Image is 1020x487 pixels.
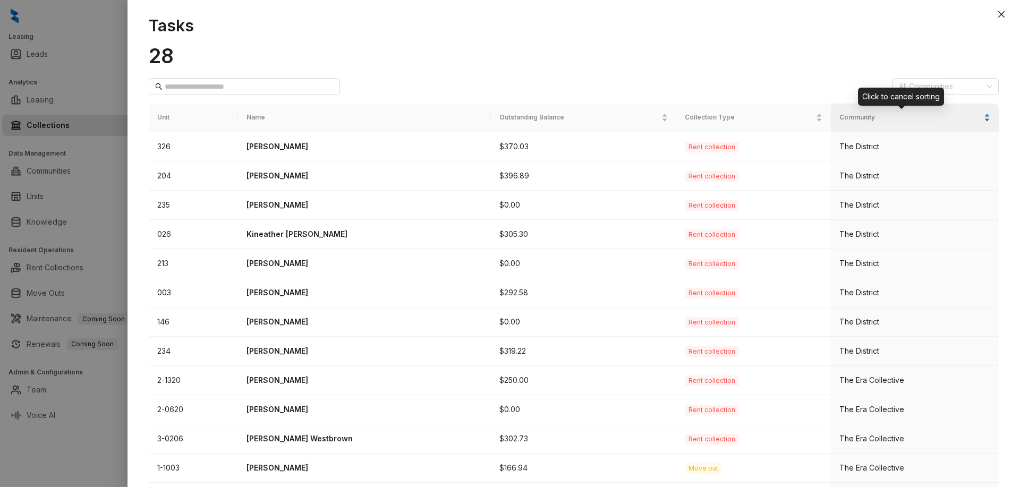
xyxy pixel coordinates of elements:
[149,424,238,454] td: 3-0206
[499,404,668,415] p: $0.00
[499,433,668,445] p: $302.73
[839,433,990,445] div: The Era Collective
[149,337,238,366] td: 234
[246,228,482,240] p: Kineather [PERSON_NAME]
[155,83,163,90] span: search
[499,170,668,182] p: $396.89
[995,8,1008,21] button: Close
[149,395,238,424] td: 2-0620
[246,141,482,152] p: [PERSON_NAME]
[685,200,739,211] span: Rent collection
[149,220,238,249] td: 026
[149,278,238,307] td: 003
[246,170,482,182] p: [PERSON_NAME]
[685,259,739,269] span: Rent collection
[246,199,482,211] p: [PERSON_NAME]
[499,113,659,123] span: Outstanding Balance
[499,316,668,328] p: $0.00
[499,462,668,474] p: $166.94
[149,44,999,68] h1: 28
[839,374,990,386] div: The Era Collective
[685,405,739,415] span: Rent collection
[246,287,482,298] p: [PERSON_NAME]
[149,454,238,483] td: 1-1003
[685,463,722,474] span: Move out
[685,375,739,386] span: Rent collection
[149,104,238,132] th: Unit
[685,229,739,240] span: Rent collection
[499,228,668,240] p: $305.30
[839,199,990,211] div: The District
[149,132,238,161] td: 326
[685,434,739,445] span: Rent collection
[997,10,1006,19] span: close
[839,462,990,474] div: The Era Collective
[246,404,482,415] p: [PERSON_NAME]
[685,346,739,357] span: Rent collection
[839,228,990,240] div: The District
[676,104,831,132] th: Collection Type
[499,374,668,386] p: $250.00
[685,142,739,152] span: Rent collection
[858,88,944,106] div: Click to cancel sorting
[246,345,482,357] p: [PERSON_NAME]
[839,404,990,415] div: The Era Collective
[491,104,676,132] th: Outstanding Balance
[246,374,482,386] p: [PERSON_NAME]
[839,316,990,328] div: The District
[149,191,238,220] td: 235
[839,287,990,298] div: The District
[499,141,668,152] p: $370.03
[839,170,990,182] div: The District
[839,345,990,357] div: The District
[149,307,238,337] td: 146
[149,161,238,191] td: 204
[839,258,990,269] div: The District
[238,104,491,132] th: Name
[246,433,482,445] p: [PERSON_NAME] Westbrown
[149,249,238,278] td: 213
[499,287,668,298] p: $292.58
[246,258,482,269] p: [PERSON_NAME]
[685,171,739,182] span: Rent collection
[246,316,482,328] p: [PERSON_NAME]
[499,199,668,211] p: $0.00
[685,288,739,298] span: Rent collection
[839,113,982,123] span: Community
[149,16,999,35] h1: Tasks
[839,141,990,152] div: The District
[246,462,482,474] p: [PERSON_NAME]
[149,366,238,395] td: 2-1320
[499,258,668,269] p: $0.00
[499,345,668,357] p: $319.22
[685,317,739,328] span: Rent collection
[685,113,814,123] span: Collection Type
